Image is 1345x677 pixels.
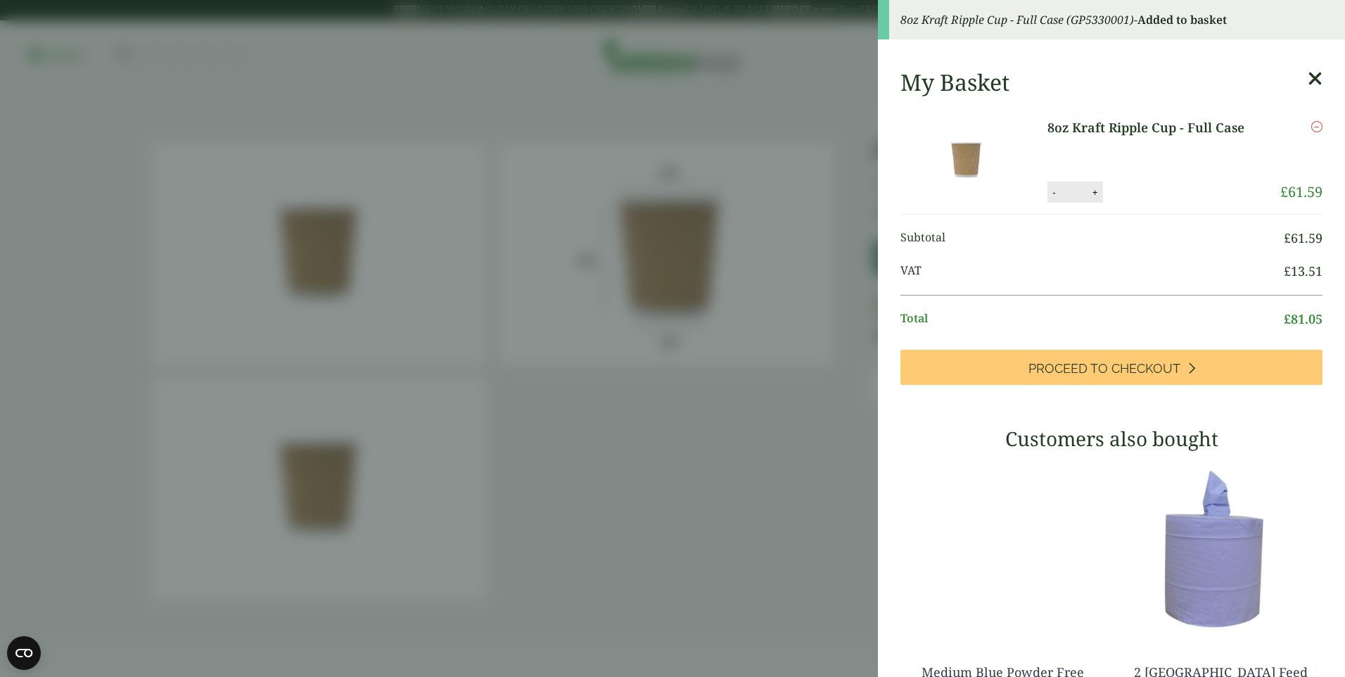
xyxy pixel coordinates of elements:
span: Total [900,310,1284,329]
strong: Added to basket [1137,12,1227,27]
button: + [1088,186,1102,198]
span: £ [1284,229,1291,246]
span: Proceed to Checkout [1028,361,1180,377]
img: 3630017-2-Ply-Blue-Centre-Feed-104m [1118,461,1322,637]
a: Proceed to Checkout [900,350,1322,385]
em: 8oz Kraft Ripple Cup - Full Case (GP5330001) [900,12,1134,27]
bdi: 61.59 [1280,182,1322,201]
span: £ [1284,262,1291,279]
span: Subtotal [900,229,1284,248]
bdi: 81.05 [1284,310,1322,327]
span: VAT [900,262,1284,281]
bdi: 61.59 [1284,229,1322,246]
a: Remove this item [1311,118,1322,135]
span: £ [1284,310,1291,327]
img: 8oz Kraft Ripple Cup-Full Case of-0 [903,118,1030,203]
button: Open CMP widget [7,636,41,670]
bdi: 13.51 [1284,262,1322,279]
h3: Customers also bought [900,427,1322,451]
span: £ [1280,182,1288,201]
h2: My Basket [900,69,1009,96]
a: 8oz Kraft Ripple Cup - Full Case [1047,118,1262,137]
button: - [1048,186,1059,198]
